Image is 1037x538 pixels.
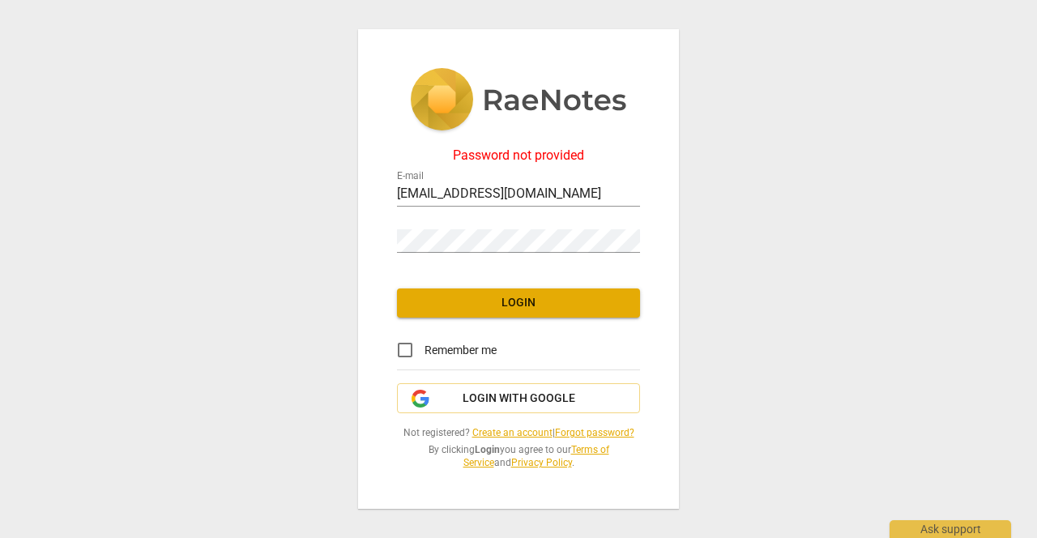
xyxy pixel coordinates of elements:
span: By clicking you agree to our and . [397,443,640,470]
a: Privacy Policy [511,457,572,468]
img: 5ac2273c67554f335776073100b6d88f.svg [410,68,627,134]
b: Login [475,444,500,455]
a: Create an account [472,427,553,438]
button: Login with Google [397,383,640,414]
a: Terms of Service [463,444,609,469]
span: Login with Google [463,391,575,407]
div: Ask support [890,520,1011,538]
label: E-mail [397,171,424,181]
div: Password not provided [397,148,640,163]
a: Forgot password? [555,427,634,438]
span: Not registered? | [397,426,640,440]
button: Login [397,288,640,318]
span: Login [410,295,627,311]
span: Remember me [425,342,497,359]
